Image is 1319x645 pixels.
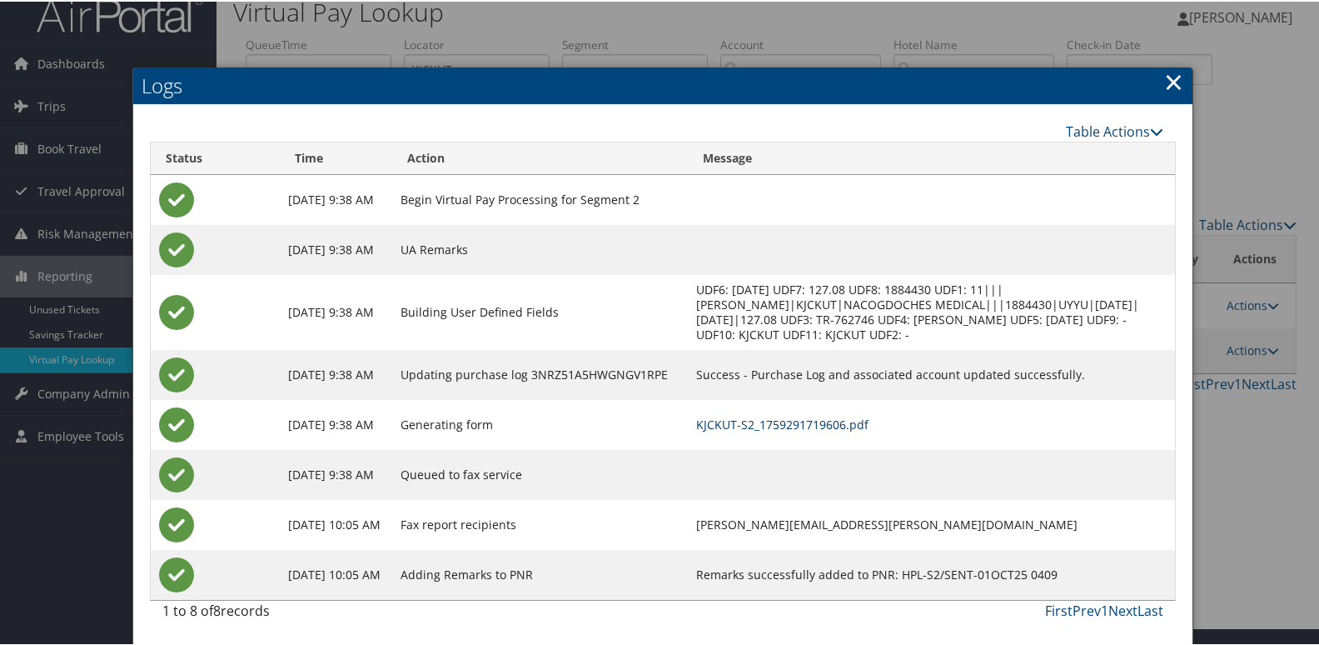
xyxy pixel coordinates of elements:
[392,141,688,173] th: Action: activate to sort column ascending
[392,498,688,548] td: Fax report recipients
[1137,600,1163,618] a: Last
[1066,121,1163,139] a: Table Actions
[1101,600,1108,618] a: 1
[392,348,688,398] td: Updating purchase log 3NRZ51A5HWGNGV1RPE
[688,498,1175,548] td: [PERSON_NAME][EMAIL_ADDRESS][PERSON_NAME][DOMAIN_NAME]
[1164,63,1183,97] a: Close
[280,448,392,498] td: [DATE] 9:38 AM
[688,348,1175,398] td: Success - Purchase Log and associated account updated successfully.
[392,223,688,273] td: UA Remarks
[280,141,392,173] th: Time: activate to sort column ascending
[280,548,392,598] td: [DATE] 10:05 AM
[151,141,279,173] th: Status: activate to sort column ascending
[1045,600,1073,618] a: First
[392,273,688,348] td: Building User Defined Fields
[280,223,392,273] td: [DATE] 9:38 AM
[392,548,688,598] td: Adding Remarks to PNR
[133,66,1192,102] h2: Logs
[392,173,688,223] td: Begin Virtual Pay Processing for Segment 2
[280,398,392,448] td: [DATE] 9:38 AM
[696,415,869,431] a: KJCKUT-S2_1759291719606.pdf
[280,173,392,223] td: [DATE] 9:38 AM
[162,599,394,627] div: 1 to 8 of records
[280,273,392,348] td: [DATE] 9:38 AM
[688,548,1175,598] td: Remarks successfully added to PNR: HPL-S2/SENT-01OCT25 0409
[1073,600,1101,618] a: Prev
[392,448,688,498] td: Queued to fax service
[213,600,221,618] span: 8
[280,348,392,398] td: [DATE] 9:38 AM
[392,398,688,448] td: Generating form
[688,273,1175,348] td: UDF6: [DATE] UDF7: 127.08 UDF8: 1884430 UDF1: 11|||[PERSON_NAME]|KJCKUT|NACOGDOCHES MEDICAL|||188...
[1108,600,1137,618] a: Next
[280,498,392,548] td: [DATE] 10:05 AM
[688,141,1175,173] th: Message: activate to sort column ascending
